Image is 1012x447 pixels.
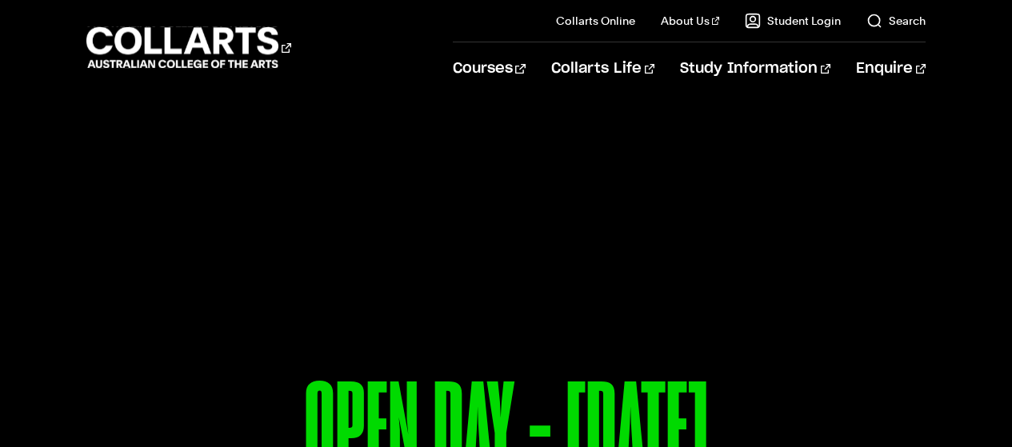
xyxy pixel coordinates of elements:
[453,42,526,95] a: Courses
[556,13,635,29] a: Collarts Online
[680,42,830,95] a: Study Information
[856,42,926,95] a: Enquire
[551,42,654,95] a: Collarts Life
[745,13,841,29] a: Student Login
[866,13,926,29] a: Search
[661,13,720,29] a: About Us
[86,25,291,70] div: Go to homepage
